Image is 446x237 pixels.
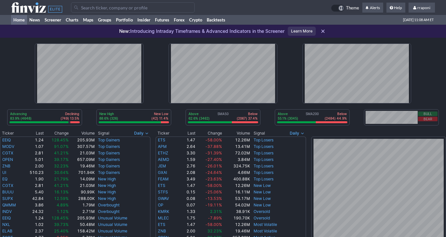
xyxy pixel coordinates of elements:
[222,228,250,234] td: 19.46M
[346,5,359,12] span: Theme
[254,157,273,162] a: Top Losers
[81,15,96,25] a: Maps
[177,163,196,169] td: 2.76
[362,3,383,13] a: Alerts
[69,189,95,195] td: 90.99K
[177,202,196,208] td: 0.07
[23,137,44,143] td: 1.24
[2,196,13,201] a: SUPX
[205,222,222,227] span: -58.00%
[177,221,196,228] td: 1.47
[158,229,166,233] a: ZNB
[177,228,196,234] td: 2.00
[205,164,222,168] span: -26.01%
[23,130,44,137] th: Last
[158,164,166,168] a: JEM
[278,112,298,116] p: Above
[254,151,273,155] a: Top Losers
[2,222,10,227] a: NXL
[177,189,196,195] td: 0.15
[205,170,222,175] span: -24.64%
[254,229,277,233] a: Most Volatile
[222,208,250,215] td: 38.91K
[177,208,196,215] td: 1.33
[158,209,169,214] a: KMRK
[222,189,250,195] td: 16.11M
[23,215,44,221] td: 1.24
[177,143,196,150] td: 2.64
[205,183,222,188] span: -58.00%
[158,196,169,201] a: GWAV
[54,229,69,233] span: 25.40%
[10,112,32,116] p: Advancing
[254,196,271,201] a: New Low
[290,130,299,137] span: Daily
[54,183,69,188] span: 41.21%
[172,15,187,25] a: Forex
[177,182,196,189] td: 1.47
[158,190,168,194] a: STFS
[222,169,250,176] td: 4.66M
[288,130,306,137] button: Signals interval
[23,150,44,156] td: 2.81
[98,196,116,201] a: New High
[44,130,69,137] th: Change
[222,195,250,202] td: 53.17M
[23,195,44,202] td: 42.84
[222,163,250,169] td: 324.75K
[158,170,167,175] a: GXAI
[254,183,271,188] a: New Low
[2,209,12,214] a: INDV
[158,151,168,155] a: ETHZ
[119,28,285,34] p: Introducing Intraday Timeframes & Advanced Indicators in the Screener
[205,190,222,194] span: -25.06%
[158,138,165,142] a: ETS
[23,176,44,182] td: 1.90
[158,183,165,188] a: ETS
[2,164,10,168] a: ZNB
[135,15,153,25] a: Insider
[277,112,347,121] div: SMA200
[205,144,222,149] span: -37.88%
[23,221,44,228] td: 1.02
[188,116,210,121] p: 62.6% (3462)
[132,130,150,137] button: Signals interval
[54,144,69,149] span: 91.07%
[98,203,119,207] a: Overbought
[98,144,120,149] a: Top Gainers
[27,15,42,25] a: News
[98,216,127,220] a: Unusual Volume
[2,229,12,233] a: ELAB
[2,190,14,194] a: BUUU
[222,176,250,182] td: 400.88K
[153,15,172,25] a: Futures
[177,156,196,163] td: 1.59
[222,130,250,137] th: Volume
[205,177,222,181] span: -23.63%
[151,112,168,116] p: New Low
[151,116,168,121] p: (42) 11.4%
[134,130,144,137] span: Daily
[222,143,250,150] td: 13.41M
[99,116,118,121] p: 88.6% (326)
[98,151,120,155] a: Top Gainers
[222,137,250,143] td: 12.26M
[278,116,298,121] p: 55.1% (3045)
[98,170,120,175] a: Top Gainers
[98,131,109,136] span: Signal
[403,15,434,25] span: [DATE] 11:08 AM ET
[2,183,13,188] a: CGTX
[69,221,95,228] td: 50.48M
[325,116,347,121] p: (2484) 44.9%
[222,202,250,208] td: 54.02M
[98,190,116,194] a: New High
[69,215,95,221] td: 205.93M
[254,138,273,142] a: Top Losers
[205,196,222,201] span: -13.53%
[99,112,118,116] p: New High
[98,209,119,214] a: Overbought
[204,15,228,25] a: Backtests
[409,3,435,13] a: rraponi
[254,177,273,181] a: Top Losers
[69,143,95,150] td: 307.57M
